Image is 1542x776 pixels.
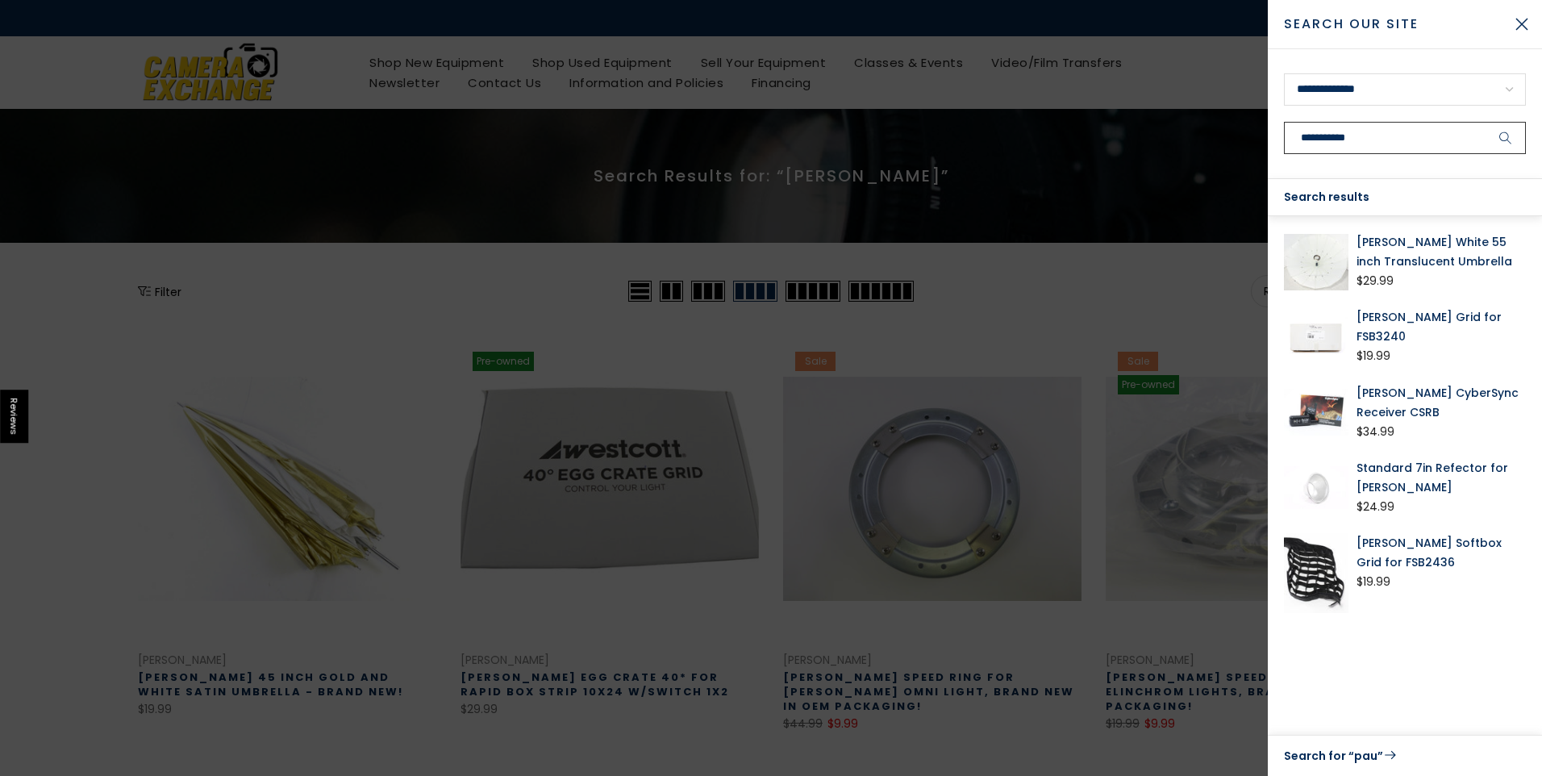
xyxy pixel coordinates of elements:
[1357,572,1390,592] div: $19.99
[1284,745,1526,766] a: Search for “pau”
[1357,307,1526,346] a: [PERSON_NAME] Grid for FSB3240
[1284,15,1502,34] span: Search Our Site
[1357,497,1394,517] div: $24.99
[1284,232,1348,291] img: Paul C Buff White 55 inch Translucent Umbrella Studio Lighting and Equipment - Light Modifiers (U...
[1357,533,1526,572] a: [PERSON_NAME] Softbox Grid for FSB2436
[1502,4,1542,44] button: Close Search
[1357,346,1390,366] div: $19.99
[1357,271,1394,291] div: $29.99
[1357,383,1526,422] a: [PERSON_NAME] CyberSync Receiver CSRB
[1284,533,1348,613] img: Paul C Buff Softbox Grid for FSB2436 Studio Lighting and Equipment PaulCBuff G2436
[1357,458,1526,497] a: Standard 7in Refector for [PERSON_NAME]
[1357,232,1526,271] a: [PERSON_NAME] White 55 inch Translucent Umbrella
[1284,307,1348,366] img: Paul C Buff Grid for FSB3240 Studio Lighting and Equipment PaulCBuff G3240
[1284,458,1348,517] img: Standard 7in Refector for Paul C. Buff Studio Lighting and Equipment PaulCBuff PCB7INREF
[1268,179,1542,216] div: Search results
[1357,422,1394,442] div: $34.99
[1284,383,1348,442] img: Paul C Buff CyberSync Receiver CSRB Flash Units and Accessories - Flash Accessories PaulCBuff CSR...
